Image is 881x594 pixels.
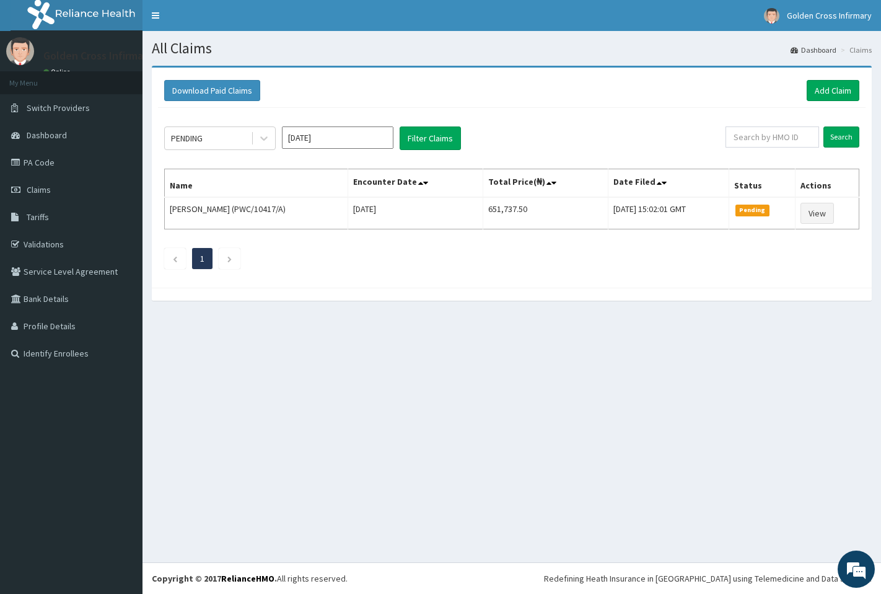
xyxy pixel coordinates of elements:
a: Add Claim [807,80,859,101]
img: User Image [6,37,34,65]
td: [DATE] [348,197,483,229]
td: [DATE] 15:02:01 GMT [608,197,729,229]
th: Status [729,169,795,198]
input: Select Month and Year [282,126,393,149]
a: Previous page [172,253,178,264]
td: 651,737.50 [483,197,608,229]
th: Name [165,169,348,198]
input: Search by HMO ID [725,126,819,148]
h1: All Claims [152,40,872,56]
button: Filter Claims [400,126,461,150]
p: Golden Cross Infirmary [43,50,152,61]
footer: All rights reserved. [142,562,881,594]
li: Claims [838,45,872,55]
a: Next page [227,253,232,264]
a: RelianceHMO [221,573,274,584]
a: View [800,203,834,224]
span: Pending [735,205,769,216]
th: Total Price(₦) [483,169,608,198]
button: Download Paid Claims [164,80,260,101]
span: Switch Providers [27,102,90,113]
div: Redefining Heath Insurance in [GEOGRAPHIC_DATA] using Telemedicine and Data Science! [544,572,872,585]
div: PENDING [171,132,203,144]
img: User Image [764,8,779,24]
a: Page 1 is your current page [200,253,204,264]
span: Dashboard [27,130,67,141]
th: Date Filed [608,169,729,198]
strong: Copyright © 2017 . [152,573,277,584]
a: Online [43,68,73,76]
span: Claims [27,184,51,195]
span: Golden Cross Infirmary [787,10,872,21]
input: Search [823,126,859,148]
a: Dashboard [791,45,836,55]
td: [PERSON_NAME] (PWC/10417/A) [165,197,348,229]
th: Actions [795,169,859,198]
span: Tariffs [27,211,49,223]
th: Encounter Date [348,169,483,198]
